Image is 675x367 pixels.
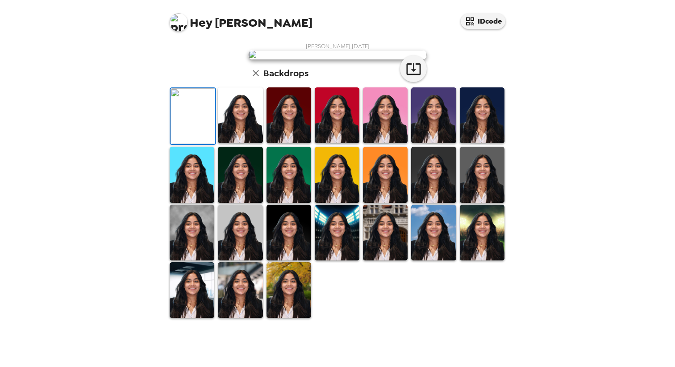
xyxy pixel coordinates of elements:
[306,42,370,50] span: [PERSON_NAME] , [DATE]
[248,50,427,60] img: user
[171,88,215,144] img: Original
[263,66,308,80] h6: Backdrops
[170,13,187,31] img: profile pic
[190,15,212,31] span: Hey
[461,13,505,29] button: IDcode
[170,9,312,29] span: [PERSON_NAME]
